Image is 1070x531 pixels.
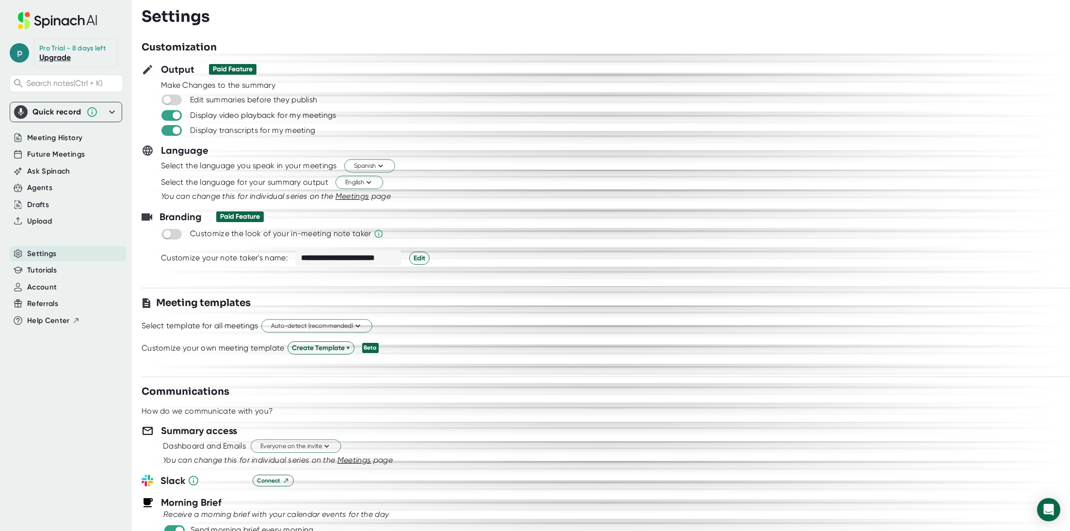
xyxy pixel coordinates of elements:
button: Connect [253,475,294,486]
div: Paid Feature [213,65,253,74]
button: Future Meetings [27,149,85,160]
span: p [10,43,29,63]
span: Meetings [335,192,369,201]
button: Upload [27,216,52,227]
h3: Summary access [161,423,237,438]
i: You can change this for individual series on the page [161,192,391,201]
button: Edit [409,252,430,265]
div: Customize your note taker's name: [161,253,288,263]
h3: Meeting templates [156,296,251,310]
div: Beta [362,343,379,353]
div: Make Changes to the summary [161,80,1070,90]
span: Search notes (Ctrl + K) [27,79,102,88]
span: Edit [414,253,425,263]
div: Quick record [14,102,118,122]
span: Spanish [354,161,385,171]
div: Open Intercom Messenger [1037,498,1060,521]
a: Upgrade [39,53,71,62]
button: English [335,176,383,189]
button: Spanish [344,160,395,173]
button: Drafts [27,199,49,210]
button: Auto-detect (recommended) [261,320,372,333]
i: You can change this for individual series on the page [163,455,393,465]
i: Receive a morning brief with your calendar events for the day [163,510,389,519]
h3: Output [161,62,194,77]
span: English [345,178,373,187]
button: Ask Spinach [27,166,70,177]
div: Customize your own meeting template [142,343,285,353]
button: Meeting History [27,132,82,144]
div: Paid Feature [220,212,260,221]
h3: Branding [160,209,202,224]
span: Everyone on the invite [260,442,331,451]
button: Tutorials [27,265,57,276]
button: Meetings [337,454,371,466]
button: Account [27,282,57,293]
div: Display video playback for my meetings [190,111,336,120]
div: How do we communicate with you? [142,406,273,416]
h3: Settings [142,7,210,26]
span: Auto-detect (recommended) [271,322,363,331]
button: Meetings [335,191,369,202]
div: Quick record [32,107,81,117]
button: Create Template + [287,341,354,354]
button: Settings [27,248,57,259]
h3: Language [161,143,208,158]
div: Select template for all meetings [142,321,258,331]
button: Referrals [27,298,58,309]
h3: Slack [160,473,245,488]
button: Everyone on the invite [251,440,341,453]
button: Help Center [27,315,80,326]
span: Help Center [27,315,70,326]
div: Edit summaries before they publish [190,95,317,105]
button: Agents [27,182,52,193]
h3: Communications [142,385,229,399]
h3: Morning Brief [161,495,222,510]
div: Dashboard and Emails [163,441,246,451]
h3: Customization [142,40,217,55]
span: Create Template + [292,343,350,353]
span: Connect [257,476,289,485]
div: Customize the look of your in-meeting note taker [190,229,371,239]
div: Display transcripts for my meeting [190,126,315,135]
div: Select the language for your summary output [161,177,328,187]
div: Select the language you speak in your meetings [161,161,337,171]
div: Pro Trial - 8 days left [39,44,106,53]
span: Meetings [337,455,371,465]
